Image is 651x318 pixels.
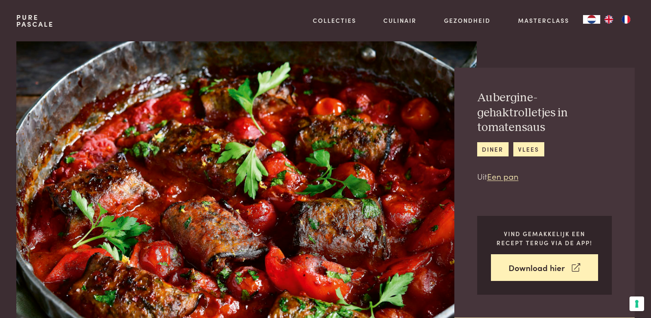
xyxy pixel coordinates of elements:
div: Language [583,15,600,24]
a: vlees [513,142,544,156]
aside: Language selected: Nederlands [583,15,635,24]
a: Culinair [383,16,417,25]
a: FR [617,15,635,24]
a: Gezondheid [444,16,491,25]
a: Download hier [491,254,598,281]
p: Uit [477,170,612,183]
a: Collecties [313,16,356,25]
a: Masterclass [518,16,569,25]
a: diner [477,142,509,156]
button: Uw voorkeuren voor toestemming voor trackingtechnologieën [629,296,644,311]
p: Vind gemakkelijk een recept terug via de app! [491,229,598,247]
a: EN [600,15,617,24]
a: PurePascale [16,14,54,28]
img: Aubergine-gehaktrolletjes in tomatensaus [16,41,476,318]
ul: Language list [600,15,635,24]
h2: Aubergine-gehaktrolletjes in tomatensaus [477,90,612,135]
a: NL [583,15,600,24]
a: Een pan [487,170,518,182]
